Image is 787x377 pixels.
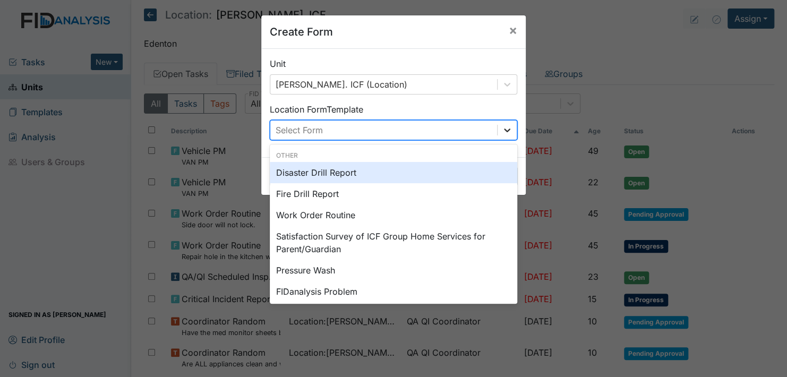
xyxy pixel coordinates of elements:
div: Select Form [276,124,323,136]
div: Other [270,151,517,160]
div: HVAC PM [270,302,517,323]
div: FIDanalysis Problem [270,281,517,302]
div: Pressure Wash [270,260,517,281]
h5: Create Form [270,24,333,40]
div: Disaster Drill Report [270,162,517,183]
span: × [509,22,517,38]
div: Fire Drill Report [270,183,517,204]
div: [PERSON_NAME]. ICF (Location) [276,78,407,91]
div: Satisfaction Survey of ICF Group Home Services for Parent/Guardian [270,226,517,260]
label: Location Form Template [270,103,363,116]
button: Close [500,15,526,45]
div: Work Order Routine [270,204,517,226]
label: Unit [270,57,286,70]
